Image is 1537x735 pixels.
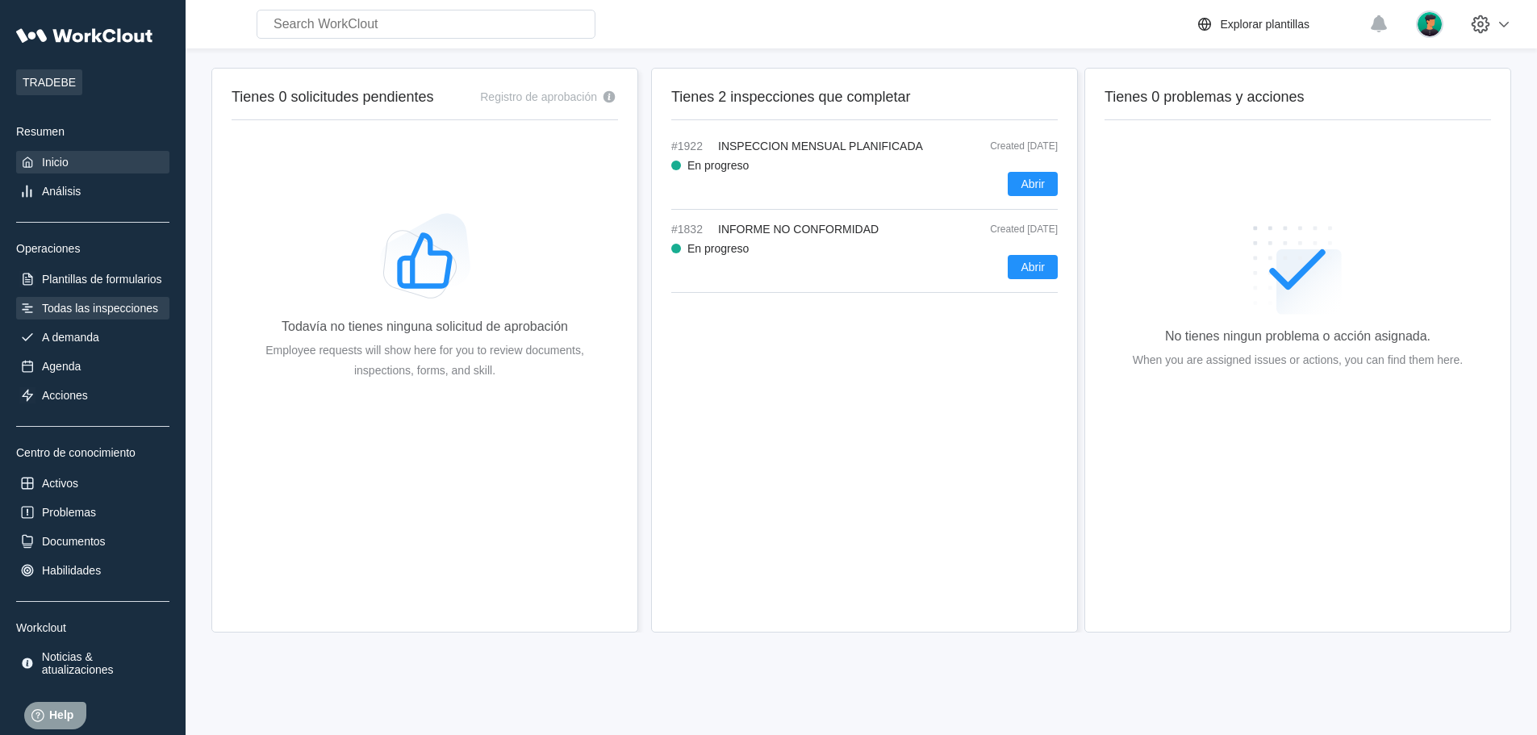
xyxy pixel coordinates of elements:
[282,319,568,334] div: Todavía no tienes ninguna solicitud de aprobación
[953,140,1058,152] div: Created [DATE]
[16,151,169,173] a: Inicio
[42,650,166,676] div: Noticias & atualizaciones
[480,90,597,103] div: Registro de aprobación
[1165,329,1430,344] div: No tienes ningun problema o acción asignada.
[671,88,1058,106] h2: Tienes 2 inspecciones que completar
[687,159,749,172] div: En progreso
[42,564,101,577] div: Habilidades
[1105,88,1491,106] h2: Tienes 0 problemas y acciones
[1133,350,1463,370] div: When you are assigned issues or actions, you can find them here.
[16,384,169,407] a: Acciones
[16,530,169,553] a: Documentos
[687,242,749,255] div: En progreso
[16,125,169,138] div: Resumen
[1416,10,1443,38] img: user.png
[1021,261,1045,273] span: Abrir
[16,621,169,634] div: Workclout
[16,297,169,319] a: Todas las inspecciones
[16,355,169,378] a: Agenda
[671,223,712,236] span: #1832
[42,302,158,315] div: Todas las inspecciones
[1021,178,1045,190] span: Abrir
[16,69,82,95] span: TRADEBE
[16,559,169,582] a: Habilidades
[16,501,169,524] a: Problemas
[1221,18,1310,31] div: Explorar plantillas
[257,10,595,39] input: Search WorkClout
[257,340,592,381] div: Employee requests will show here for you to review documents, inspections, forms, and skill.
[16,242,169,255] div: Operaciones
[718,223,879,236] span: INFORME NO CONFORMIDAD
[16,180,169,203] a: Análisis
[42,156,69,169] div: Inicio
[1008,255,1058,279] button: Abrir
[42,477,78,490] div: Activos
[42,273,162,286] div: Plantillas de formularios
[42,360,81,373] div: Agenda
[42,389,88,402] div: Acciones
[42,185,81,198] div: Análisis
[718,140,923,152] span: INSPECCION MENSUAL PLANIFICADA
[16,268,169,290] a: Plantillas de formularios
[1195,15,1362,34] a: Explorar plantillas
[953,223,1058,235] div: Created [DATE]
[232,88,434,106] h2: Tienes 0 solicitudes pendientes
[16,446,169,459] div: Centro de conocimiento
[16,647,169,679] a: Noticias & atualizaciones
[1008,172,1058,196] button: Abrir
[16,472,169,495] a: Activos
[16,326,169,349] a: A demanda
[42,506,96,519] div: Problemas
[42,331,99,344] div: A demanda
[42,535,106,548] div: Documentos
[671,140,712,152] span: #1922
